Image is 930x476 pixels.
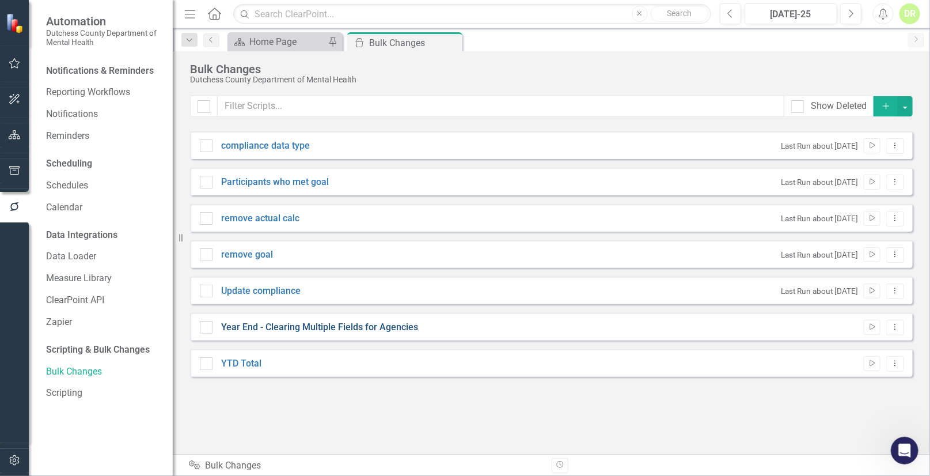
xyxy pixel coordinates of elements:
[24,211,174,224] div: Ask a question
[120,174,161,186] div: • 12m ago
[230,35,325,49] a: Home Page
[23,101,207,121] p: How can we help?
[46,272,161,285] a: Measure Library
[46,108,161,121] a: Notifications
[24,281,186,305] div: 🚀 ClearPoint Next 4.6 Release Highlights!
[46,343,150,357] div: Scripting & Bulk Changes
[12,251,219,329] div: Product update🚀 ClearPoint Next 4.6 Release Highlights!Hey there,
[51,174,118,186] div: [PERSON_NAME]
[46,250,161,263] a: Data Loader
[16,388,41,396] span: Home
[58,360,115,406] button: Messages
[781,141,858,152] small: Last Run about [DATE]
[12,202,219,245] div: Ask a questionAI Agent and team can helpProfile image for Fin
[24,145,207,157] div: Recent message
[137,18,160,41] img: Profile image for Jeff
[46,316,161,329] a: Zapier
[46,86,161,99] a: Reporting Workflows
[192,388,211,396] span: Help
[781,177,858,188] small: Last Run about [DATE]
[811,100,867,113] div: Show Deleted
[745,3,838,24] button: [DATE]-25
[221,285,301,298] a: Update compliance
[46,157,92,171] div: Scheduling
[115,360,173,406] button: News
[46,65,154,78] div: Notifications & Reminders
[891,437,918,464] iframe: Intercom live chat
[181,18,204,41] div: Profile image for Ash
[24,163,47,186] img: Profile image for Walter
[221,248,273,262] a: remove goal
[46,14,161,28] span: Automation
[651,6,708,22] button: Search
[217,96,784,117] input: Filter Scripts...
[6,13,26,33] img: ClearPoint Strategy
[46,229,117,242] div: Data Integrations
[24,224,174,236] div: AI Agent and team can help
[190,63,907,75] div: Bulk Changes
[133,388,155,396] span: News
[24,346,93,358] span: Search for help
[46,387,161,400] a: Scripting
[24,261,92,274] div: Product update
[221,139,310,153] a: compliance data type
[173,360,230,406] button: Help
[67,388,107,396] span: Messages
[46,201,161,214] a: Calendar
[221,357,261,371] a: YTD Total
[249,35,325,49] div: Home Page
[159,18,182,41] img: Profile image for Walter
[781,250,858,260] small: Last Run about [DATE]
[179,217,193,231] img: Profile image for Fin
[221,212,299,225] a: remove actual calc
[369,36,460,50] div: Bulk Changes
[233,4,711,24] input: Search ClearPoint...
[189,459,543,473] div: Bulk Changes
[46,130,161,143] a: Reminders
[24,307,186,319] div: Hey there,
[17,340,214,363] button: Search for help
[23,23,114,39] img: logo
[221,321,418,334] a: Year End - Clearing Multiple Fields for Agencies
[781,286,858,297] small: Last Run about [DATE]
[46,294,161,307] a: ClearPoint API
[899,3,920,24] button: DR
[12,153,218,195] div: Profile image for WalterI am still here, sure![PERSON_NAME]•12m ago
[190,75,907,84] div: Dutchess County Department of Mental Health
[46,365,161,379] a: Bulk Changes
[23,82,207,101] p: Hi [PERSON_NAME]
[51,163,132,172] span: I am still here, sure!
[46,179,161,192] a: Schedules
[221,176,329,189] a: Participants who met goal
[781,213,858,224] small: Last Run about [DATE]
[12,135,219,196] div: Recent messageProfile image for WalterI am still here, sure![PERSON_NAME]•12m ago
[667,9,692,18] span: Search
[46,28,161,47] small: Dutchess County Department of Mental Health
[749,7,834,21] div: [DATE]-25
